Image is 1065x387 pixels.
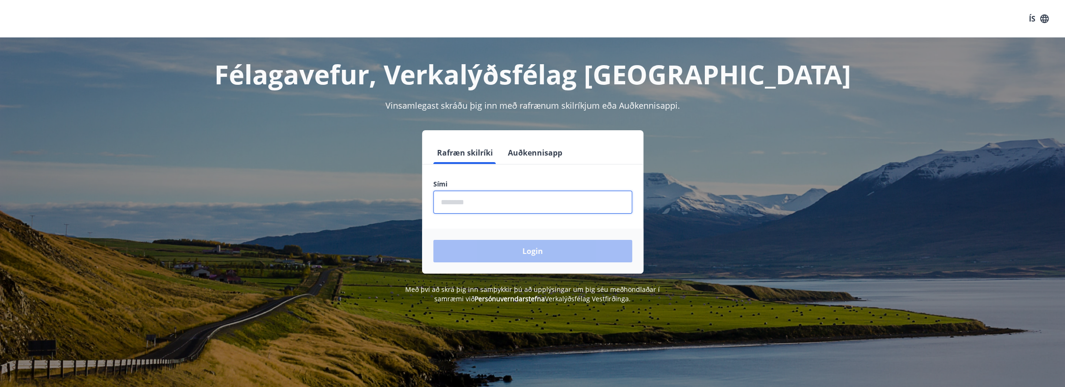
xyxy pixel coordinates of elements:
[433,141,497,164] button: Rafræn skilríki
[1024,10,1054,27] button: ÍS
[504,141,566,164] button: Auðkennisapp
[405,285,660,303] span: Með því að skrá þig inn samþykkir þú að upplýsingar um þig séu meðhöndlaðar í samræmi við Verkalý...
[206,56,859,92] h1: Félagavefur, Verkalýðsfélag [GEOGRAPHIC_DATA]
[385,100,680,111] span: Vinsamlegast skráðu þig inn með rafrænum skilríkjum eða Auðkennisappi.
[475,294,545,303] a: Persónuverndarstefna
[433,179,632,189] label: Sími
